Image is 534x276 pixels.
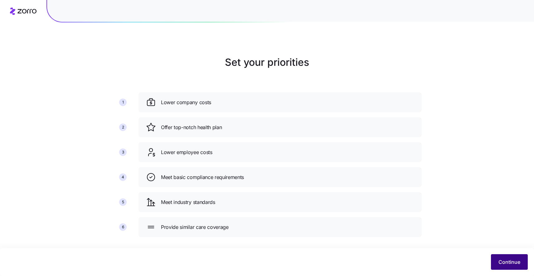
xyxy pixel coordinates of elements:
[119,123,127,131] div: 2
[119,223,127,231] div: 6
[498,258,520,266] span: Continue
[491,254,528,270] button: Continue
[138,192,422,212] div: Meet industry standards
[119,173,127,181] div: 4
[138,217,422,237] div: Provide similar care coverage
[138,142,422,162] div: Lower employee costs
[119,99,127,106] div: 1
[161,148,212,156] span: Lower employee costs
[119,148,127,156] div: 3
[112,55,422,70] h1: Set your priorities
[119,198,127,206] div: 5
[138,92,422,112] div: Lower company costs
[161,99,211,106] span: Lower company costs
[161,173,244,181] span: Meet basic compliance requirements
[161,198,215,206] span: Meet industry standards
[138,167,422,187] div: Meet basic compliance requirements
[138,117,422,137] div: Offer top-notch health plan
[161,123,222,131] span: Offer top-notch health plan
[161,223,229,231] span: Provide similar care coverage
